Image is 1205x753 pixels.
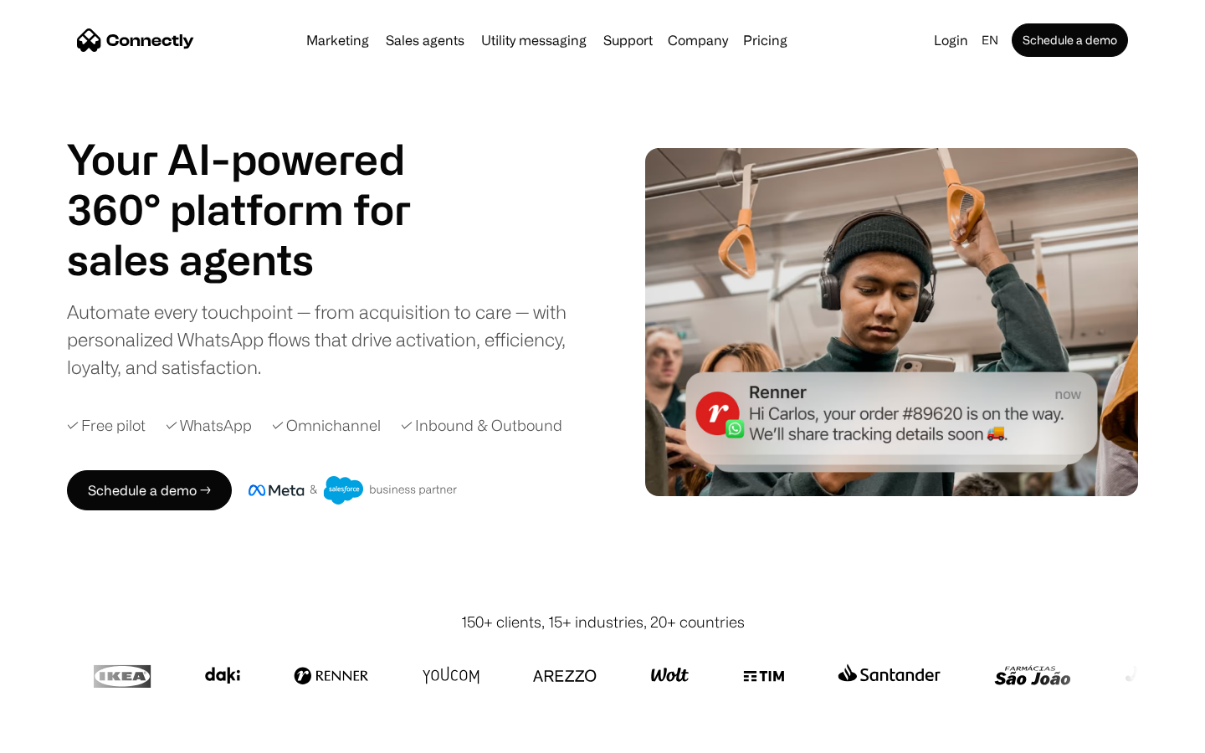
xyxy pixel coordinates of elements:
[67,234,452,284] h1: sales agents
[1012,23,1128,57] a: Schedule a demo
[300,33,376,47] a: Marketing
[67,134,452,234] h1: Your AI-powered 360° platform for
[33,724,100,747] ul: Language list
[461,611,745,633] div: 150+ clients, 15+ industries, 20+ countries
[272,414,381,437] div: ✓ Omnichannel
[982,28,998,52] div: en
[67,298,594,381] div: Automate every touchpoint — from acquisition to care — with personalized WhatsApp flows that driv...
[736,33,794,47] a: Pricing
[927,28,975,52] a: Login
[166,414,252,437] div: ✓ WhatsApp
[67,414,146,437] div: ✓ Free pilot
[249,476,458,505] img: Meta and Salesforce business partner badge.
[668,28,728,52] div: Company
[379,33,471,47] a: Sales agents
[597,33,659,47] a: Support
[474,33,593,47] a: Utility messaging
[401,414,562,437] div: ✓ Inbound & Outbound
[67,470,232,510] a: Schedule a demo →
[17,722,100,747] aside: Language selected: English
